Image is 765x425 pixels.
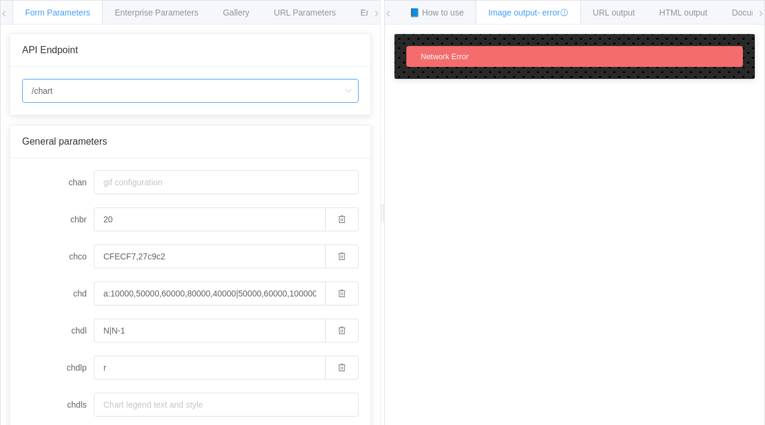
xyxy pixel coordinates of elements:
[409,8,464,17] span: 📘 How to use
[659,8,707,17] span: HTML output
[537,8,568,17] span: - error
[22,170,94,194] label: chan
[94,170,359,194] input: gif configuration
[22,356,94,380] label: chdlp
[94,393,359,417] input: Chart legend text and style
[22,244,94,268] label: chco
[22,207,94,231] label: chbr
[488,8,568,17] span: Image output
[25,8,90,17] span: Form Parameters
[22,136,107,146] span: General parameters
[22,282,94,305] label: chd
[22,393,94,417] label: chdls
[94,356,325,380] input: Position of the legend and order of the legend entries
[360,8,412,17] span: Environments
[593,8,635,17] span: URL output
[22,319,94,343] label: chdl
[421,52,469,61] span: Network Error
[94,244,325,268] input: series colors
[223,8,249,17] span: Gallery
[94,319,325,343] input: Text for each series, to display in the legend
[94,282,325,305] input: chart data
[115,8,198,17] span: Enterprise Parameters
[22,45,78,55] span: API Endpoint
[94,207,325,231] input: Bar corner radius. Display bars with rounded corner.
[22,79,359,103] input: Select
[274,8,336,17] span: URL Parameters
